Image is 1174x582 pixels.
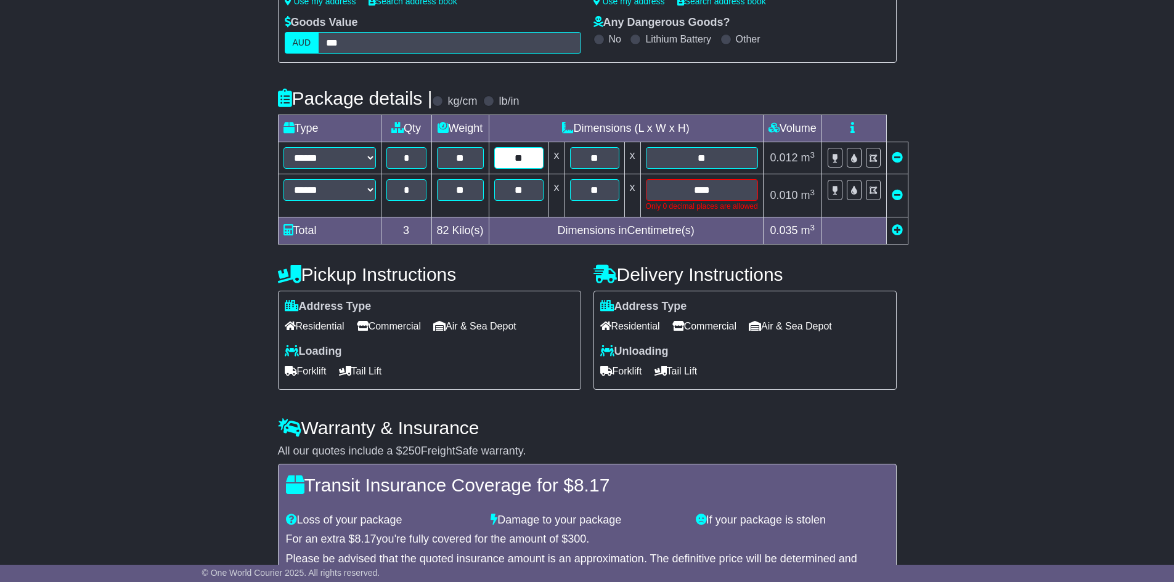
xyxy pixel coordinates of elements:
[892,152,903,164] a: Remove this item
[381,217,431,245] td: 3
[285,300,372,313] label: Address Type
[278,264,581,285] h4: Pickup Instructions
[600,317,660,336] span: Residential
[339,362,382,381] span: Tail Lift
[770,189,797,201] span: 0.010
[654,362,698,381] span: Tail Lift
[736,33,760,45] label: Other
[749,317,832,336] span: Air & Sea Depot
[286,552,889,579] div: Please be advised that the quoted insurance amount is an approximation. The definitive price will...
[892,189,903,201] a: Remove this item
[574,475,609,495] span: 8.17
[892,224,903,236] a: Add new item
[624,142,640,174] td: x
[357,317,421,336] span: Commercial
[609,33,621,45] label: No
[285,32,319,54] label: AUD
[278,418,897,438] h4: Warranty & Insurance
[810,223,815,232] sup: 3
[285,16,358,30] label: Goods Value
[431,115,489,142] td: Weight
[280,514,485,527] div: Loss of your package
[593,16,730,30] label: Any Dangerous Goods?
[355,533,377,545] span: 8.17
[548,142,565,174] td: x
[645,33,711,45] label: Lithium Battery
[810,188,815,197] sup: 3
[763,115,821,142] td: Volume
[593,264,897,285] h4: Delivery Instructions
[202,568,380,578] span: © One World Courier 2025. All rights reserved.
[285,362,327,381] span: Forklift
[801,152,815,164] span: m
[381,115,431,142] td: Qty
[770,224,797,236] span: 0.035
[278,88,433,108] h4: Package details |
[770,152,797,164] span: 0.012
[624,174,640,217] td: x
[285,345,342,358] label: Loading
[285,317,344,336] span: Residential
[433,317,516,336] span: Air & Sea Depot
[801,224,815,236] span: m
[600,362,642,381] span: Forklift
[568,533,586,545] span: 300
[600,300,687,313] label: Address Type
[431,217,489,245] td: Kilo(s)
[489,115,763,142] td: Dimensions (L x W x H)
[286,475,889,495] h4: Transit Insurance Coverage for $
[499,95,519,108] label: lb/in
[548,174,565,217] td: x
[278,445,897,458] div: All our quotes include a $ FreightSafe warranty.
[437,224,449,236] span: 82
[286,533,889,546] div: For an extra $ you're fully covered for the amount of $ .
[278,217,381,245] td: Total
[690,514,895,527] div: If your package is stolen
[801,189,815,201] span: m
[672,317,736,336] span: Commercial
[484,514,690,527] div: Damage to your package
[402,445,421,457] span: 250
[810,150,815,160] sup: 3
[646,201,758,212] div: Only 0 decimal places are allowed
[278,115,381,142] td: Type
[447,95,477,108] label: kg/cm
[489,217,763,245] td: Dimensions in Centimetre(s)
[600,345,669,358] label: Unloading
